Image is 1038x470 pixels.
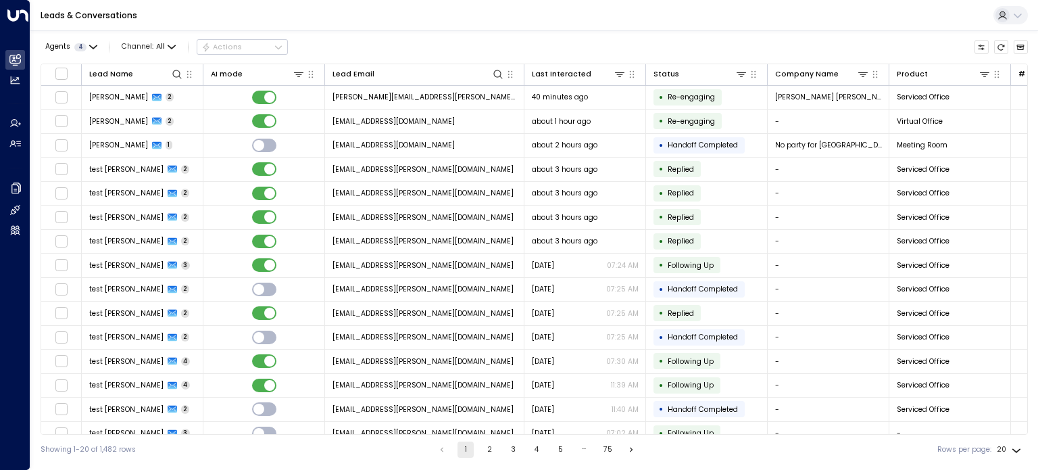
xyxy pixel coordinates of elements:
p: 07:25 AM [606,308,639,319]
span: 3 [181,261,191,270]
span: test Sanghera [89,380,164,390]
span: Virtual Office [897,116,943,126]
span: denver.burke@fuelius.com [332,212,514,222]
span: test Sanghera [89,260,164,271]
span: Toggle select row [55,259,68,272]
p: 07:25 AM [606,332,639,342]
button: Go to page 4 [528,442,545,458]
button: Channel:All [118,40,180,54]
span: Serviced Office [897,260,949,271]
span: Sep 12, 2025 [532,284,554,294]
span: denver.burke@fuelius.com [332,356,514,367]
span: Toggle select row [55,355,68,368]
span: 40 minutes ago [532,92,588,102]
label: Rows per page: [937,444,991,455]
span: Serviced Office [897,332,949,342]
span: David Hendleman [89,116,148,126]
span: Julianne Yan [89,140,148,150]
span: Toggle select row [55,307,68,320]
div: • [659,89,664,106]
span: Sep 02, 2025 [532,404,554,415]
span: denver.burke@fuelius.com [332,428,514,438]
td: - [768,110,889,133]
span: Serviced Office [897,380,949,390]
div: • [659,281,664,298]
span: Emma Burnett [89,92,148,102]
span: Trigger [668,92,715,102]
span: julianneyan2024@gmail.com [332,140,455,150]
span: Toggle select row [55,211,68,224]
span: Yesterday [532,260,554,271]
span: denver.burke@fuelius.com [332,380,514,390]
span: denver.burke@fuelius.com [332,332,514,342]
span: Toggle select row [55,379,68,392]
span: Toggle select row [55,403,68,416]
span: denver.burke@fuelius.com [332,404,514,415]
div: Status [653,68,748,80]
span: denver.burke@fuelius.com [332,236,514,246]
p: 07:24 AM [607,260,639,271]
span: test Sanghera [89,236,164,246]
span: 2 [181,189,190,197]
span: Toggle select row [55,331,68,344]
span: Following Up [668,428,714,438]
div: Showing 1-20 of 1,482 rows [41,444,136,455]
button: Go to page 5 [552,442,568,458]
span: Replied [668,164,694,174]
div: Product [897,68,991,80]
span: denver.burke@fuelius.com [332,164,514,174]
div: Lead Name [89,68,133,80]
td: - [768,182,889,206]
button: Customize [974,40,989,55]
span: test Sanghera [89,404,164,415]
span: about 1 hour ago [532,116,591,126]
span: No party for London [775,140,882,150]
span: Replied [668,212,694,222]
span: 4 [181,357,191,366]
span: Serviced Office [897,212,949,222]
div: AI mode [211,68,305,80]
span: emma.burnett@odgersberndtson.com [332,92,517,102]
span: 2 [181,237,190,245]
button: page 1 [458,442,474,458]
span: Serviced Office [897,308,949,319]
div: 20 [997,442,1024,458]
span: about 3 hours ago [532,164,597,174]
div: • [659,329,664,346]
div: • [659,112,664,130]
span: Trigger [668,116,715,126]
span: Toggle select row [55,91,68,103]
span: Toggle select row [55,283,68,296]
p: 07:02 AM [606,428,639,438]
button: Archived Leads [1014,40,1029,55]
span: 2 [181,165,190,174]
div: … [576,442,592,458]
span: Replied [668,236,694,246]
span: Toggle select row [55,139,68,151]
div: • [659,352,664,370]
span: Handoff Completed [668,404,738,415]
button: Agents4 [41,40,101,54]
button: Go to page 2 [481,442,497,458]
span: Following Up [668,380,714,390]
td: - [768,158,889,181]
td: - [889,422,1011,446]
td: - [768,278,889,302]
div: • [659,377,664,394]
span: about 3 hours ago [532,188,597,198]
button: Go to page 3 [505,442,521,458]
span: test Sanghera [89,332,164,342]
span: Serviced Office [897,356,949,367]
div: Button group with a nested menu [197,39,288,55]
div: Status [653,68,679,80]
span: denver.burke@fuelius.com [332,260,514,271]
span: test Sanghera [89,356,164,367]
div: • [659,208,664,226]
span: test Sanghera [89,188,164,198]
span: 2 [181,285,190,293]
span: denver.burke@fuelius.com [332,188,514,198]
span: test Sanghera [89,284,164,294]
div: • [659,233,664,250]
span: 1 [166,141,173,149]
div: • [659,425,664,442]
